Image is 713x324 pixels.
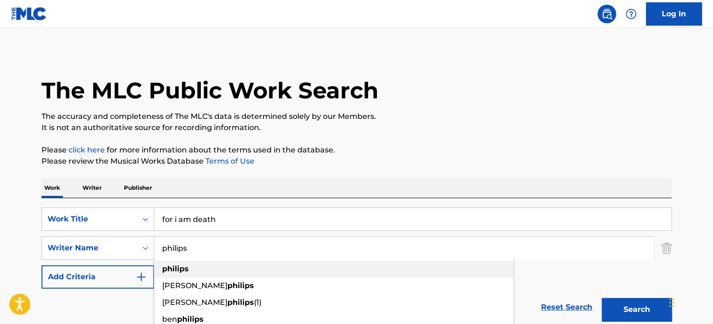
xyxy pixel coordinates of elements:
[669,289,675,317] div: Drag
[666,279,713,324] iframe: Chat Widget
[162,264,189,273] strong: philips
[136,271,147,283] img: 9d2ae6d4665cec9f34b9.svg
[41,76,378,104] h1: The MLC Public Work Search
[41,122,672,133] p: It is not an authoritative source for recording information.
[204,157,254,165] a: Terms of Use
[41,111,672,122] p: The accuracy and completeness of The MLC's data is determined solely by our Members.
[661,236,672,260] img: Delete Criterion
[602,298,672,321] button: Search
[622,5,640,23] div: Help
[41,265,154,289] button: Add Criteria
[162,315,177,324] span: ben
[162,298,227,307] span: [PERSON_NAME]
[536,297,597,317] a: Reset Search
[41,156,672,167] p: Please review the Musical Works Database
[80,178,104,198] p: Writer
[162,281,227,290] span: [PERSON_NAME]
[121,178,155,198] p: Publisher
[69,145,105,154] a: click here
[227,298,254,307] strong: philips
[597,5,616,23] a: Public Search
[254,298,261,307] span: (1)
[41,178,63,198] p: Work
[177,315,204,324] strong: philips
[227,281,254,290] strong: philips
[625,8,637,20] img: help
[41,145,672,156] p: Please for more information about the terms used in the database.
[646,2,702,26] a: Log In
[11,7,47,21] img: MLC Logo
[48,214,131,225] div: Work Title
[601,8,612,20] img: search
[48,242,131,254] div: Writer Name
